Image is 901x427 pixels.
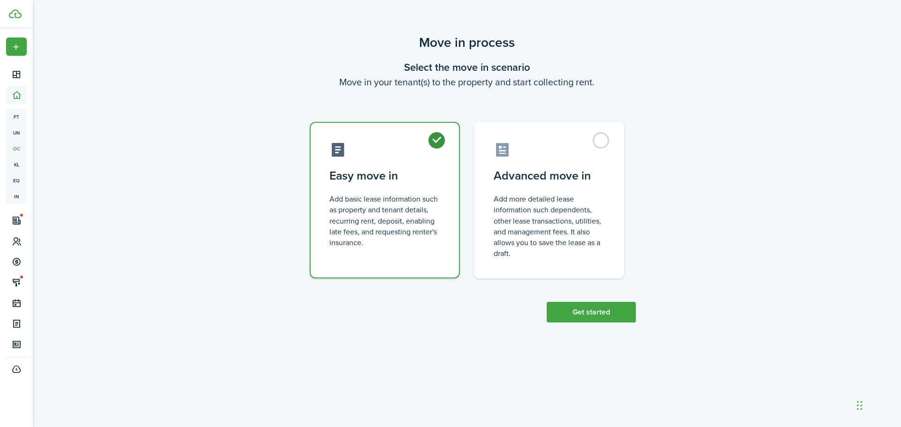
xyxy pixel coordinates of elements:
a: kl [6,157,27,172]
a: oc [6,141,27,157]
button: Open menu [6,37,27,56]
wizard-step-header-title: Select the move in scenario [298,60,636,75]
scenario-title: Move in process [298,33,636,52]
control-radio-card-description: Add more detailed lease information such dependents, other lease transactions, utilities, and man... [494,194,604,259]
a: pt [6,109,27,125]
control-radio-card-title: Advanced move in [494,167,604,184]
control-radio-card-description: Add basic lease information such as property and tenant details, recurring rent, deposit, enablin... [329,194,440,248]
iframe: Chat Widget [745,326,901,427]
button: Get started [547,302,636,322]
wizard-step-header-description: Move in your tenant(s) to the property and start collecting rent. [298,75,636,89]
a: eq [6,172,27,188]
a: in [6,188,27,204]
a: un [6,125,27,141]
control-radio-card-title: Easy move in [329,167,440,184]
img: TenantCloud [9,9,22,18]
div: Drag [857,391,863,420]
